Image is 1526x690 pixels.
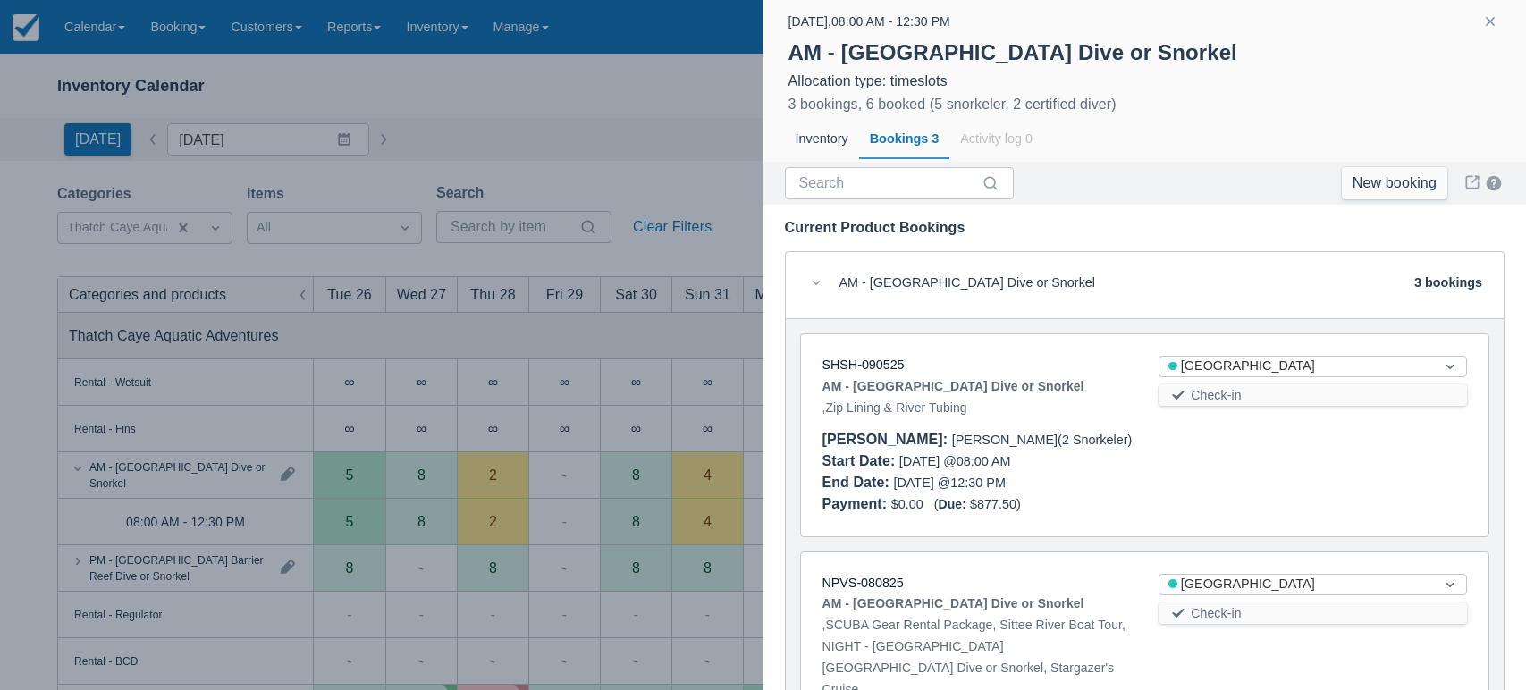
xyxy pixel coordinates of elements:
span: Dropdown icon [1441,576,1459,593]
div: Bookings 3 [859,119,950,160]
div: [DATE] , 08:00 AM - 12:30 PM [788,11,950,32]
div: AM - [GEOGRAPHIC_DATA] Dive or Snorkel [839,273,1096,298]
div: 3 bookings, 6 booked (5 snorkeler, 2 certified diver) [788,94,1117,115]
div: Start Date : [822,453,899,468]
span: ( $877.50 ) [934,497,1021,511]
div: , Zip Lining & River Tubing [822,375,1131,418]
span: Dropdown icon [1441,358,1459,375]
a: New booking [1342,167,1447,199]
strong: AM - [GEOGRAPHIC_DATA] Dive or Snorkel [822,375,1084,397]
a: NPVS-080825 [822,576,904,590]
div: Allocation type: timeslots [788,72,1502,90]
div: [PERSON_NAME] : [822,432,952,447]
div: Current Product Bookings [785,219,1505,237]
button: Check-in [1159,384,1467,406]
div: $0.00 [822,493,1468,515]
div: [GEOGRAPHIC_DATA] [1168,575,1425,594]
div: Payment : [822,496,891,511]
input: Search [799,167,978,199]
div: [PERSON_NAME] (2 Snorkeler) [822,429,1468,450]
div: [GEOGRAPHIC_DATA] [1168,357,1425,376]
div: 3 bookings [1414,273,1482,298]
strong: AM - [GEOGRAPHIC_DATA] Dive or Snorkel [788,40,1237,64]
div: End Date : [822,475,894,490]
div: Due: [939,497,970,511]
div: Inventory [785,119,859,160]
a: SHSH-090525 [822,358,905,372]
div: [DATE] @ 12:30 PM [822,472,1131,493]
div: [DATE] @ 08:00 AM [822,450,1131,472]
button: Check-in [1159,602,1467,624]
strong: AM - [GEOGRAPHIC_DATA] Dive or Snorkel [822,593,1084,614]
